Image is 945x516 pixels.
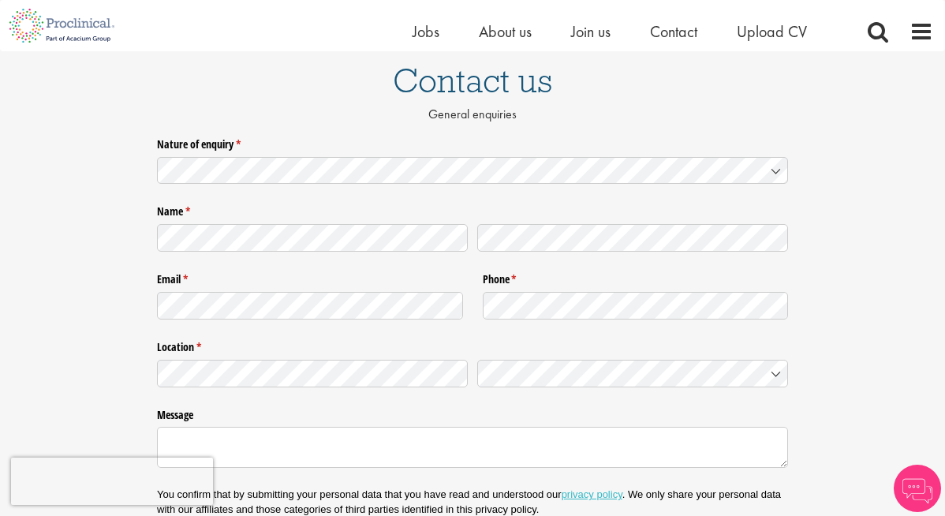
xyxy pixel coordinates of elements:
img: Chatbot [894,465,941,512]
label: Message [157,402,788,422]
label: Email [157,267,463,287]
legend: Name [157,199,788,219]
input: First [157,224,468,252]
label: Phone [483,267,789,287]
a: Contact [650,21,697,42]
input: Country [477,360,788,387]
p: You confirm that by submitting your personal data that you have read and understood our . We only... [157,488,788,516]
input: Last [477,224,788,252]
legend: Location [157,335,788,355]
a: Jobs [413,21,439,42]
a: About us [479,21,532,42]
a: Join us [571,21,611,42]
input: State / Province / Region [157,360,468,387]
label: Nature of enquiry [157,131,788,151]
a: Upload CV [737,21,807,42]
iframe: reCAPTCHA [11,458,213,505]
a: privacy policy [562,488,622,500]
